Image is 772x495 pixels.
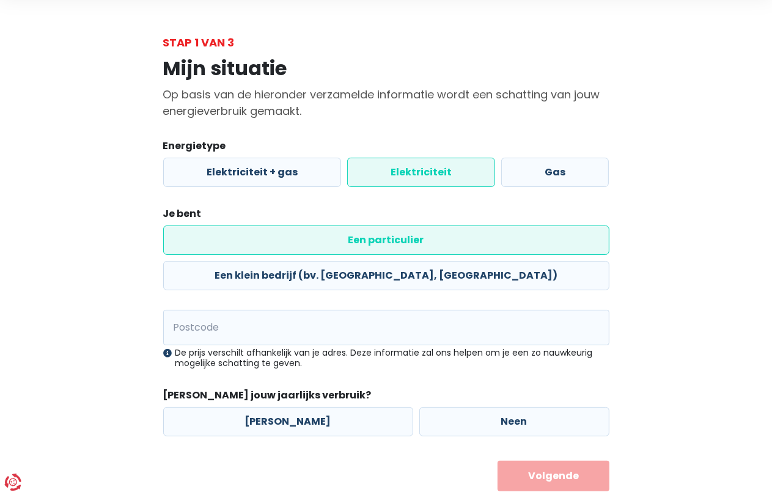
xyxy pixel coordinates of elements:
input: 1000 [163,310,609,345]
label: Neen [419,407,609,436]
label: Een klein bedrijf (bv. [GEOGRAPHIC_DATA], [GEOGRAPHIC_DATA]) [163,261,609,290]
p: Op basis van de hieronder verzamelde informatie wordt een schatting van jouw energieverbruik gema... [163,86,609,119]
h1: Mijn situatie [163,57,609,80]
label: [PERSON_NAME] [163,407,413,436]
div: Stap 1 van 3 [163,34,609,51]
label: Gas [501,158,609,187]
button: Volgende [498,461,609,491]
legend: [PERSON_NAME] jouw jaarlijks verbruik? [163,388,609,407]
label: Elektriciteit [347,158,495,187]
div: De prijs verschilt afhankelijk van je adres. Deze informatie zal ons helpen om je een zo nauwkeur... [163,348,609,369]
label: Een particulier [163,226,609,255]
label: Elektriciteit + gas [163,158,341,187]
legend: Je bent [163,207,609,226]
legend: Energietype [163,139,609,158]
